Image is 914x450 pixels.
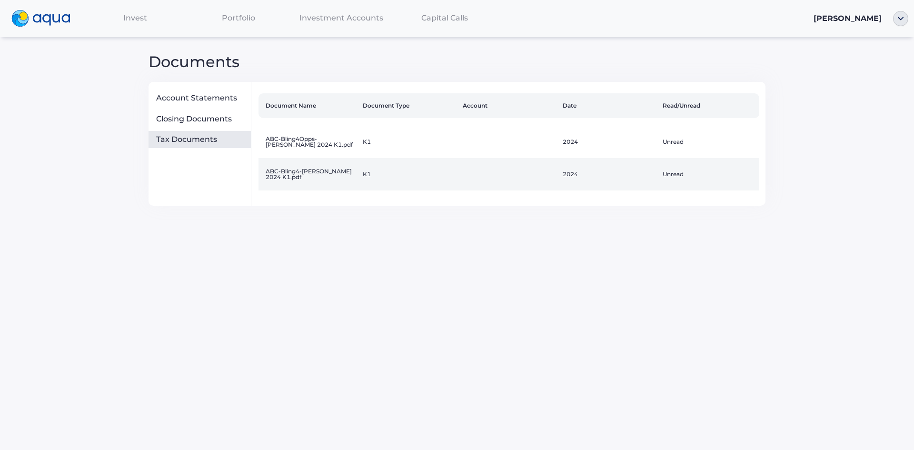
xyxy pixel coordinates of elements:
[359,93,459,118] th: Document Type
[149,52,239,71] span: Documents
[393,8,496,28] a: Capital Calls
[258,158,358,190] td: ABC-Bling4-[PERSON_NAME] 2024 K1.pdf
[559,158,659,190] td: 2024
[659,126,759,158] td: Unread
[659,93,759,118] th: Read/Unread
[559,93,659,118] th: Date
[258,93,358,118] th: Document Name
[6,8,84,30] a: logo
[123,13,147,22] span: Invest
[156,135,247,144] div: Tax Documents
[299,13,383,22] span: Investment Accounts
[222,13,255,22] span: Portfolio
[814,14,882,23] span: [PERSON_NAME]
[893,11,908,26] img: ellipse
[421,13,468,22] span: Capital Calls
[559,126,659,158] td: 2024
[11,10,70,27] img: logo
[258,126,358,158] td: ABC-Bling4Opps-[PERSON_NAME] 2024 K1.pdf
[659,158,759,190] td: Unread
[156,93,247,103] div: Account Statements
[459,93,559,118] th: Account
[359,158,459,190] td: K1
[187,8,290,28] a: Portfolio
[359,126,459,158] td: K1
[84,8,187,28] a: Invest
[290,8,393,28] a: Investment Accounts
[156,114,247,124] div: Closing Documents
